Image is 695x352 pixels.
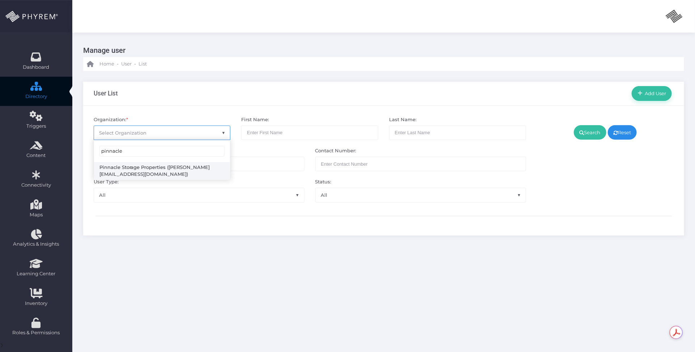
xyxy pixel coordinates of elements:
[5,241,68,248] span: Analytics & Insights
[94,116,128,123] label: Organization:
[99,130,147,136] span: Select Organization
[5,182,68,189] span: Connectivity
[5,329,68,336] span: Roles & Permissions
[121,60,132,68] span: User
[643,90,666,96] span: Add User
[608,125,637,140] a: Reset
[5,152,68,159] span: Content
[133,60,137,68] li: -
[87,57,114,71] a: Home
[94,178,119,186] label: User Type:
[315,178,332,186] label: Status:
[116,60,120,68] li: -
[121,57,132,71] a: User
[5,270,68,277] span: Learning Center
[315,147,357,154] label: Contact Number:
[83,43,679,57] h3: Manage user
[315,188,526,202] span: All
[574,125,606,140] a: Search
[632,86,672,101] a: Add User
[138,60,147,68] span: List
[316,188,526,202] span: All
[23,64,50,71] span: Dashboard
[5,93,68,100] span: Directory
[94,90,118,97] h3: User List
[389,116,417,123] label: Last Name:
[138,57,147,71] a: List
[94,188,304,202] span: All
[5,300,68,307] span: Inventory
[94,188,304,202] span: All
[5,123,68,130] span: Triggers
[30,211,43,219] span: Maps
[241,116,269,123] label: First Name:
[241,126,378,140] input: Enter First Name
[389,126,526,140] input: Enter Last Name
[315,157,526,171] input: Maximum of 10 digits required
[94,162,230,180] li: Pinnacle Storage Properties ([PERSON_NAME][EMAIL_ADDRESS][DOMAIN_NAME])
[99,60,114,68] span: Home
